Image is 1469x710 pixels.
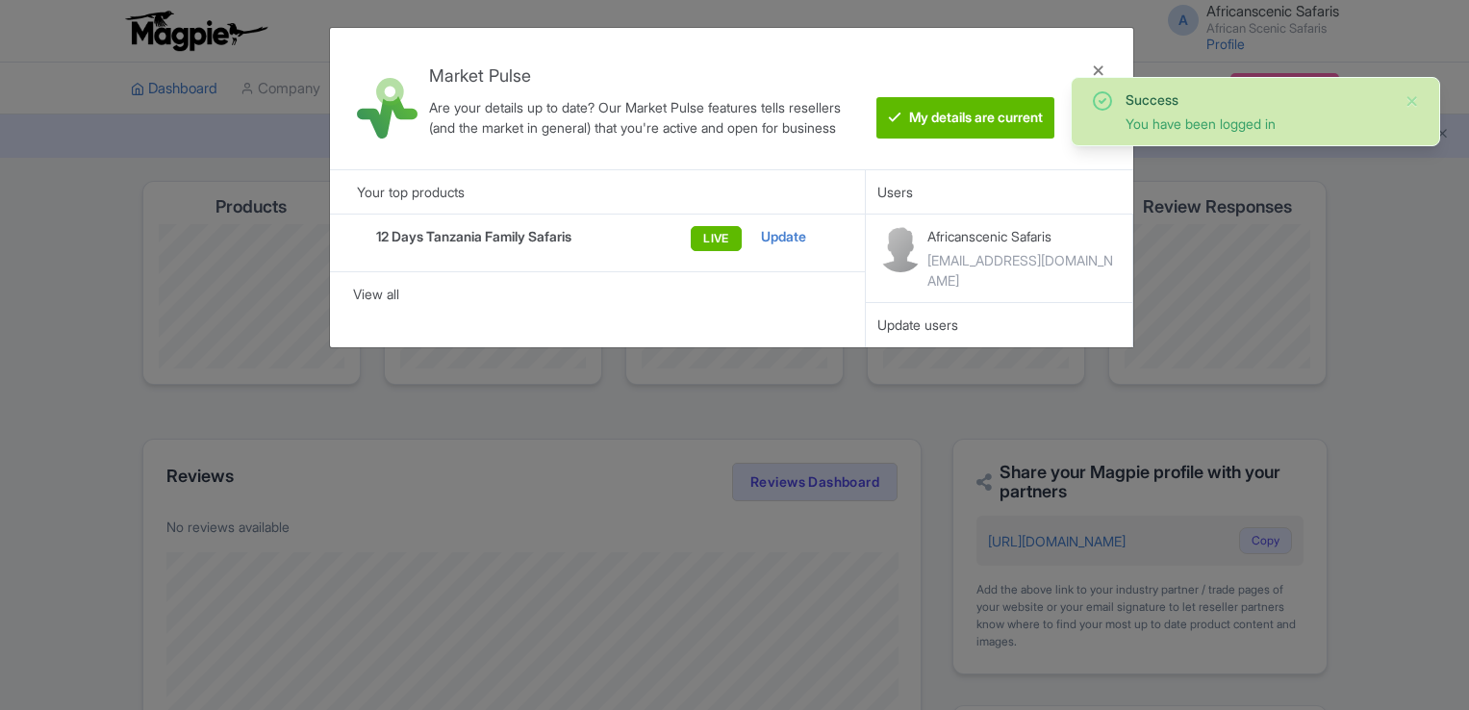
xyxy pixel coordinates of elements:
[429,66,856,86] h4: Market Pulse
[429,97,856,138] div: Are your details up to date? Our Market Pulse features tells resellers (and the market in general...
[1126,89,1389,110] div: Success
[877,315,1121,336] div: Update users
[357,78,418,139] img: market_pulse-1-0a5220b3d29e4a0de46fb7534bebe030.svg
[927,226,1121,246] p: Africanscenic Safaris
[1126,114,1389,134] div: You have been logged in
[876,97,1054,139] btn: My details are current
[927,250,1121,291] div: [EMAIL_ADDRESS][DOMAIN_NAME]
[1405,89,1420,113] button: Close
[761,226,838,247] div: Update
[376,226,646,246] p: 12 Days Tanzania Family Safaris
[353,284,841,305] div: View all
[330,169,864,214] div: Your top products
[866,169,1133,214] div: Users
[877,226,924,272] img: contact-b11cc6e953956a0c50a2f97983291f06.png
